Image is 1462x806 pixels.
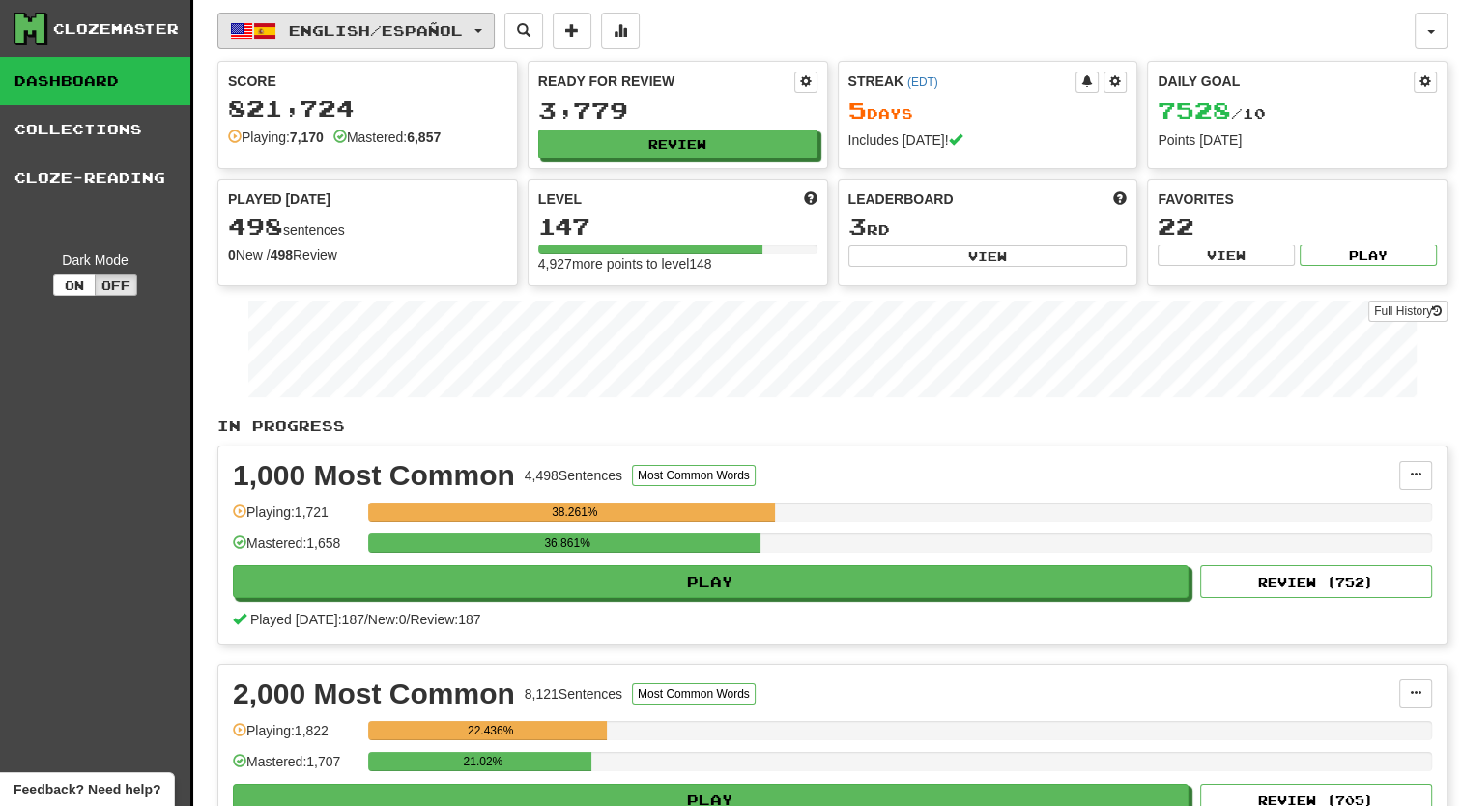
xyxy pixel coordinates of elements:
div: 3,779 [538,99,817,123]
div: 38.261% [374,503,775,522]
div: 8,121 Sentences [525,684,622,704]
div: 821,724 [228,97,507,121]
span: New: 0 [368,612,407,627]
span: Played [DATE] [228,189,330,209]
div: Mastered: 1,658 [233,533,358,565]
div: New / Review [228,245,507,265]
button: View [848,245,1128,267]
div: 4,927 more points to level 148 [538,254,817,273]
span: 498 [228,213,283,240]
div: Mastered: 1,707 [233,752,358,784]
div: 2,000 Most Common [233,679,515,708]
button: Play [233,565,1189,598]
div: Playing: 1,822 [233,721,358,753]
div: Points [DATE] [1158,130,1437,150]
div: Clozemaster [53,19,179,39]
div: 21.02% [374,752,591,771]
span: English / Español [289,22,463,39]
strong: 0 [228,247,236,263]
a: (EDT) [907,75,938,89]
button: Review [538,130,817,158]
button: More stats [601,13,640,49]
button: Review (752) [1200,565,1432,598]
strong: 6,857 [407,130,441,145]
div: rd [848,215,1128,240]
button: Most Common Words [632,465,756,486]
span: / 10 [1158,105,1266,122]
button: Search sentences [504,13,543,49]
div: Includes [DATE]! [848,130,1128,150]
div: Ready for Review [538,72,794,91]
button: View [1158,245,1295,266]
div: Playing: 1,721 [233,503,358,534]
span: 5 [848,97,867,124]
span: / [364,612,368,627]
button: Play [1300,245,1437,266]
span: Open feedback widget [14,780,160,799]
span: / [407,612,411,627]
span: Level [538,189,582,209]
div: 36.861% [374,533,760,553]
span: 3 [848,213,867,240]
div: Day s [848,99,1128,124]
span: Played [DATE]: 187 [250,612,364,627]
strong: 498 [271,247,293,263]
p: In Progress [217,417,1448,436]
span: Score more points to level up [804,189,817,209]
span: Leaderboard [848,189,954,209]
button: Off [95,274,137,296]
button: On [53,274,96,296]
div: 1,000 Most Common [233,461,515,490]
div: Daily Goal [1158,72,1414,93]
div: Score [228,72,507,91]
div: Playing: [228,128,324,147]
span: 7528 [1158,97,1231,124]
div: 147 [538,215,817,239]
div: 4,498 Sentences [525,466,622,485]
button: Add sentence to collection [553,13,591,49]
div: Streak [848,72,1076,91]
div: Dark Mode [14,250,176,270]
span: Review: 187 [410,612,480,627]
div: sentences [228,215,507,240]
div: Mastered: [333,128,441,147]
div: Favorites [1158,189,1437,209]
span: This week in points, UTC [1113,189,1127,209]
button: English/Español [217,13,495,49]
div: 22.436% [374,721,607,740]
strong: 7,170 [290,130,324,145]
a: Full History [1368,301,1448,322]
div: 22 [1158,215,1437,239]
button: Most Common Words [632,683,756,705]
